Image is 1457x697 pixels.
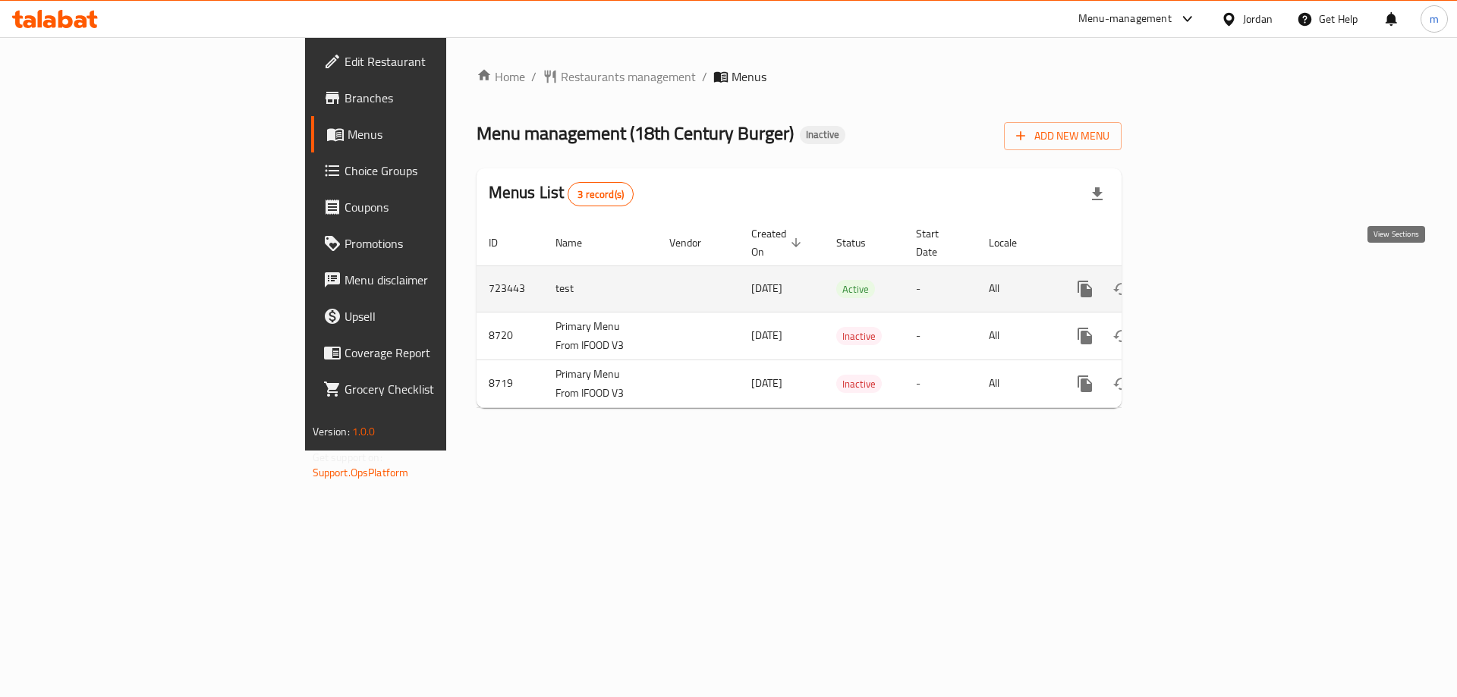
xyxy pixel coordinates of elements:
a: Restaurants management [543,68,696,86]
span: Add New Menu [1016,127,1109,146]
span: Locale [989,234,1037,252]
a: Grocery Checklist [311,371,549,407]
span: Version: [313,422,350,441]
span: Grocery Checklist [345,380,537,398]
h2: Menus List [489,181,634,206]
span: Get support on: [313,447,382,467]
td: - [904,312,977,359]
span: Menu disclaimer [345,271,537,289]
span: Menu management ( 18th Century Burger ) [477,116,794,150]
a: Branches [311,80,549,116]
span: Active [836,281,875,298]
div: Active [836,280,875,298]
span: 1.0.0 [352,422,376,441]
div: Export file [1079,176,1116,212]
table: enhanced table [477,220,1225,408]
span: 3 record(s) [568,187,633,202]
span: m [1430,11,1439,27]
span: Name [555,234,602,252]
button: Change Status [1103,271,1140,307]
span: Inactive [800,128,845,141]
span: [DATE] [751,373,782,393]
span: Promotions [345,234,537,253]
span: Choice Groups [345,162,537,180]
span: Menus [348,125,537,143]
a: Edit Restaurant [311,43,549,80]
a: Menus [311,116,549,152]
span: Upsell [345,307,537,325]
span: Inactive [836,328,882,345]
span: [DATE] [751,278,782,298]
button: Change Status [1103,366,1140,402]
span: Inactive [836,375,882,393]
td: Primary Menu From IFOOD V3 [543,359,657,407]
span: ID [489,234,518,252]
div: Menu-management [1078,10,1172,28]
button: more [1067,271,1103,307]
button: Change Status [1103,318,1140,354]
a: Support.OpsPlatform [313,463,409,482]
button: Add New Menu [1004,122,1122,150]
a: Menu disclaimer [311,262,549,298]
span: Start Date [916,224,958,261]
a: Coupons [311,189,549,225]
td: Primary Menu From IFOOD V3 [543,312,657,359]
a: Promotions [311,225,549,262]
span: Created On [751,224,806,261]
td: - [904,265,977,312]
span: Edit Restaurant [345,52,537,71]
td: All [977,312,1055,359]
span: Status [836,234,886,252]
div: Jordan [1243,11,1273,27]
div: Inactive [800,126,845,144]
span: Branches [345,89,537,107]
span: Restaurants management [561,68,696,86]
th: Actions [1055,220,1225,266]
span: Coverage Report [345,344,537,362]
a: Coverage Report [311,334,549,371]
span: [DATE] [751,325,782,345]
td: All [977,265,1055,312]
div: Total records count [568,182,634,206]
span: Vendor [669,234,721,252]
td: - [904,359,977,407]
nav: breadcrumb [477,68,1122,86]
a: Choice Groups [311,152,549,189]
button: more [1067,318,1103,354]
div: Inactive [836,327,882,345]
td: test [543,265,657,312]
td: All [977,359,1055,407]
span: Menus [732,68,766,86]
button: more [1067,366,1103,402]
a: Upsell [311,298,549,334]
li: / [702,68,707,86]
div: Inactive [836,375,882,393]
span: Coupons [345,198,537,216]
